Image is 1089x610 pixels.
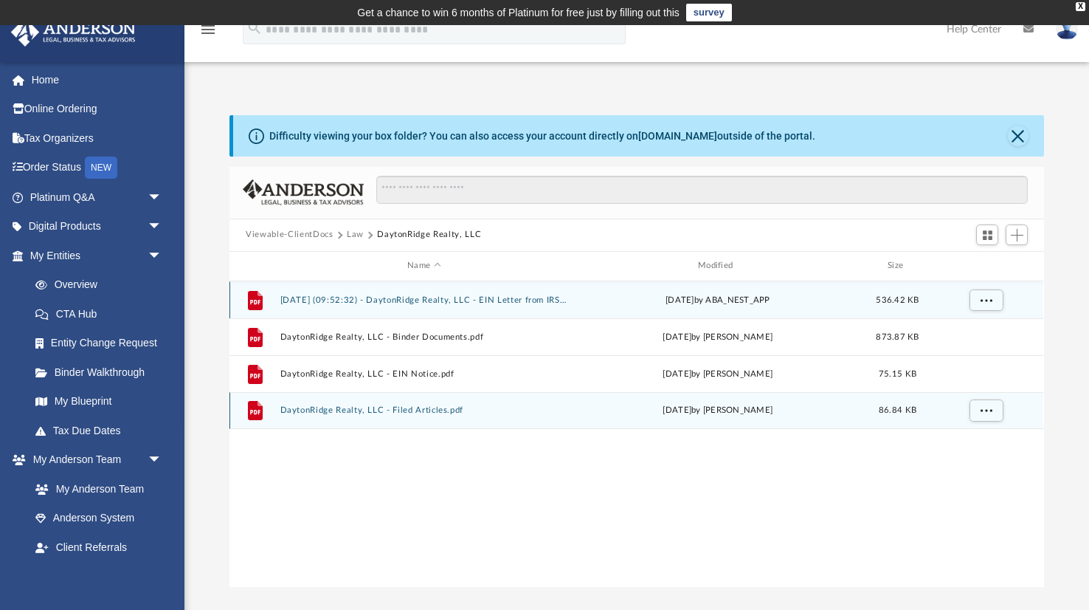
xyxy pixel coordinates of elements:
[969,289,1003,311] button: More options
[269,128,815,144] div: Difficulty viewing your box folder? You can also access your account directly on outside of the p...
[969,400,1003,422] button: More options
[85,157,117,179] div: NEW
[868,259,927,273] div: Size
[280,259,567,273] div: Name
[280,332,568,341] button: DaytonRidge Realty, LLC - Binder Documents.pdf
[246,228,333,241] button: Viewable-ClientDocs
[10,123,184,153] a: Tax Organizers
[7,18,140,47] img: Anderson Advisors Platinum Portal
[574,293,862,306] div: [DATE] by ABA_NEST_APP
[199,28,217,38] a: menu
[976,225,998,245] button: Switch to Grid View
[10,241,184,270] a: My Entitiesarrow_drop_down
[1006,225,1028,245] button: Add
[236,259,273,273] div: id
[10,212,184,241] a: Digital Productsarrow_drop_down
[1008,126,1028,146] button: Close
[10,182,184,212] a: Platinum Q&Aarrow_drop_down
[21,416,184,445] a: Tax Due Dates
[21,474,170,504] a: My Anderson Team
[280,369,568,378] button: DaytonRidge Realty, LLC - EIN Notice.pdf
[21,504,177,533] a: Anderson System
[1056,18,1078,40] img: User Pic
[376,176,1028,204] input: Search files and folders
[21,357,184,387] a: Binder Walkthrough
[638,130,717,142] a: [DOMAIN_NAME]
[879,406,916,414] span: 86.84 KB
[10,95,184,124] a: Online Ordering
[686,4,732,21] a: survey
[934,259,1037,273] div: id
[21,329,184,358] a: Entity Change Request
[877,295,919,304] span: 536.42 KB
[377,228,481,241] button: DaytonRidge Realty, LLC
[357,4,680,21] div: Get a chance to win 6 months of Platinum for free just by filling out this
[21,532,177,562] a: Client Referrals
[229,281,1043,588] div: grid
[280,295,568,304] button: [DATE] (09:52:32) - DaytonRidge Realty, LLC - EIN Letter from IRS.pdf
[280,405,568,415] button: DaytonRidge Realty, LLC - Filed Articles.pdf
[1076,2,1085,11] div: close
[21,387,177,417] a: My Blueprint
[148,445,177,476] span: arrow_drop_down
[246,20,263,36] i: search
[10,153,184,183] a: Order StatusNEW
[347,228,364,241] button: Law
[877,332,919,340] span: 873.87 KB
[199,21,217,38] i: menu
[10,445,177,475] a: My Anderson Teamarrow_drop_down
[148,182,177,213] span: arrow_drop_down
[574,367,862,380] div: [DATE] by [PERSON_NAME]
[148,212,177,242] span: arrow_drop_down
[574,404,862,417] div: [DATE] by [PERSON_NAME]
[21,299,184,329] a: CTA Hub
[574,330,862,343] div: [DATE] by [PERSON_NAME]
[148,241,177,271] span: arrow_drop_down
[574,259,862,273] div: Modified
[21,270,184,300] a: Overview
[10,65,184,95] a: Home
[879,369,916,377] span: 75.15 KB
